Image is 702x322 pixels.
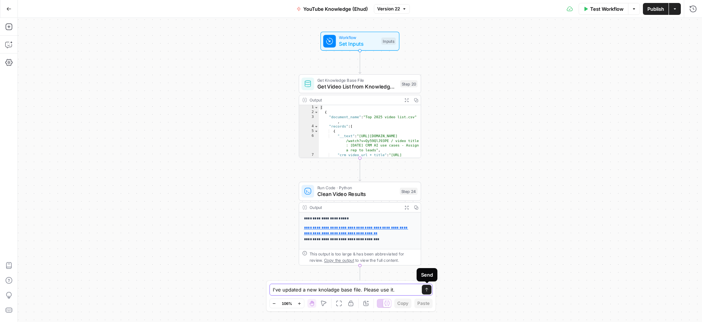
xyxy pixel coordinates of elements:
span: Version 22 [377,6,400,12]
div: 2 [299,110,319,115]
span: Get Knowledge Base File [317,77,397,83]
span: Paste [417,300,430,307]
span: Set Inputs [339,40,378,48]
span: 106% [282,300,292,306]
button: Publish [643,3,669,15]
span: Copy the output [324,258,354,263]
div: Step 20 [400,80,418,87]
button: Version 22 [374,4,410,14]
g: Edge from step_24 to end [359,265,361,289]
span: Clean Video Results [317,190,397,198]
button: Copy [394,299,411,308]
span: Toggle code folding, rows 4 through 169 [314,124,318,129]
div: This output is too large & has been abbreviated for review. to view the full content. [310,251,418,264]
button: Test Workflow [579,3,628,15]
button: YouTube Knowledge (Ehud) [292,3,372,15]
div: Inputs [381,38,396,45]
span: Toggle code folding, rows 1 through 171 [314,105,318,110]
div: Output [310,97,399,103]
div: Get Knowledge Base FileGet Video List from Knowledge BaseStep 20Output[ { "document_name":"Top 20... [299,74,421,158]
div: 4 [299,124,319,129]
span: Workflow [339,35,378,41]
span: YouTube Knowledge (Ehud) [303,5,368,13]
g: Edge from step_20 to step_24 [359,158,361,181]
div: 5 [299,129,319,134]
span: Toggle code folding, rows 5 through 8 [314,129,318,134]
div: WorkflowSet InputsInputs [299,32,421,51]
span: Run Code · Python [317,184,397,191]
span: Toggle code folding, rows 2 through 170 [314,110,318,115]
g: Edge from start to step_20 [359,51,361,74]
textarea: I've updated a new knoladge base file. Please use it. [273,286,415,293]
div: 3 [299,115,319,124]
div: 6 [299,133,319,152]
div: 1 [299,105,319,110]
span: Test Workflow [590,5,624,13]
div: Output [310,204,399,210]
span: Get Video List from Knowledge Base [317,83,397,90]
button: Paste [414,299,433,308]
span: Publish [647,5,664,13]
span: Copy [397,300,408,307]
div: Step 24 [400,188,418,195]
div: 7 [299,152,319,171]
